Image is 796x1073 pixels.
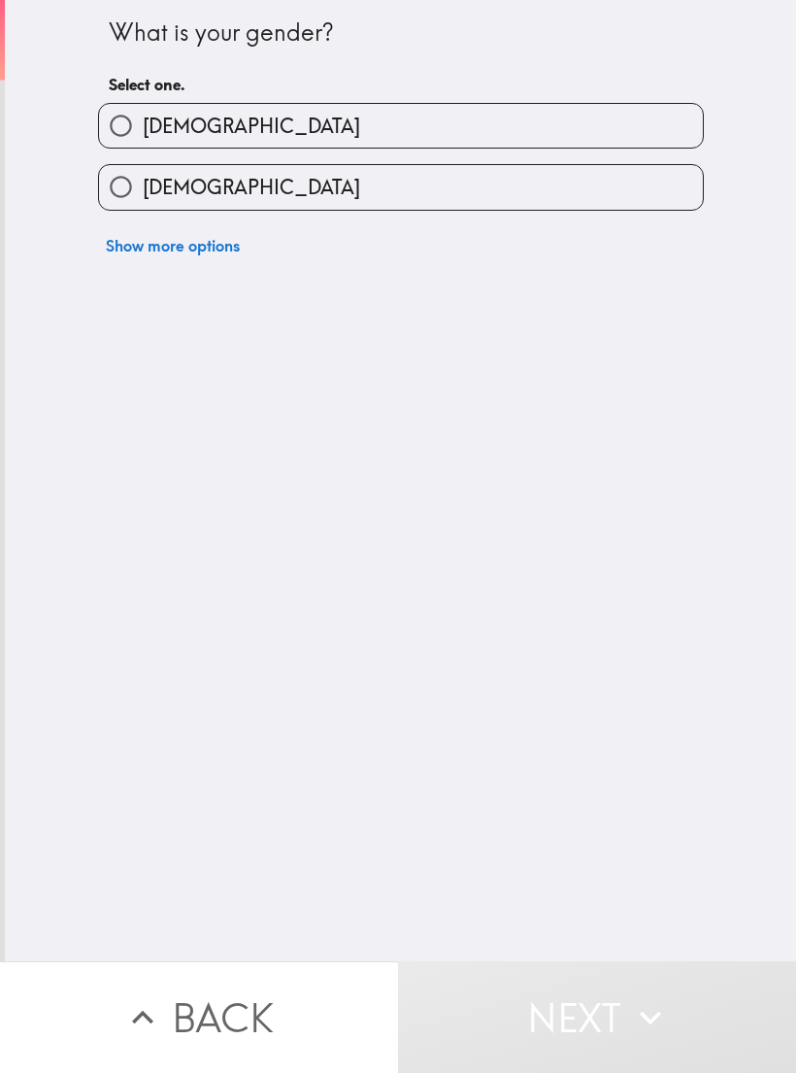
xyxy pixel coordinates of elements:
button: Show more options [98,226,248,265]
span: [DEMOGRAPHIC_DATA] [143,113,360,140]
button: [DEMOGRAPHIC_DATA] [99,104,703,148]
h6: Select one. [109,74,693,95]
button: Next [398,961,796,1073]
div: What is your gender? [109,17,693,50]
button: [DEMOGRAPHIC_DATA] [99,165,703,209]
span: [DEMOGRAPHIC_DATA] [143,174,360,201]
